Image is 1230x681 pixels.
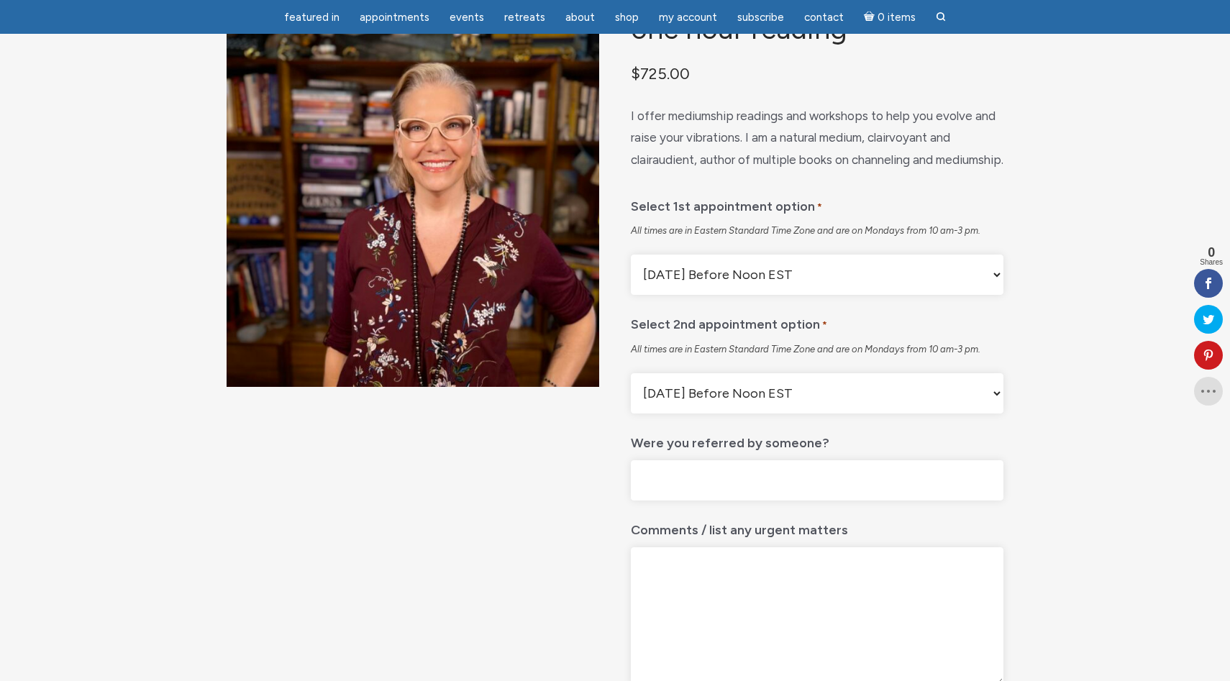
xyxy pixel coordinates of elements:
a: Events [441,4,493,32]
span: 0 items [878,12,916,23]
label: Select 2nd appointment option [631,306,827,337]
span: Shares [1200,259,1223,266]
span: Contact [804,11,844,24]
a: Subscribe [729,4,793,32]
bdi: 725.00 [631,64,690,83]
label: Were you referred by someone? [631,425,829,454]
a: Appointments [351,4,438,32]
div: All times are in Eastern Standard Time Zone and are on Mondays from 10 am-3 pm. [631,343,1003,356]
a: featured in [275,4,348,32]
span: Retreats [504,11,545,24]
span: Appointments [360,11,429,24]
span: featured in [284,11,340,24]
span: 0 [1200,246,1223,259]
span: My Account [659,11,717,24]
i: Cart [864,11,878,24]
div: All times are in Eastern Standard Time Zone and are on Mondays from 10 am-3 pm. [631,224,1003,237]
a: Contact [796,4,852,32]
a: My Account [650,4,726,32]
span: Shop [615,11,639,24]
span: Subscribe [737,11,784,24]
span: I offer mediumship readings and workshops to help you evolve and raise your vibrations. I am a na... [631,109,1003,167]
label: Comments / list any urgent matters [631,512,848,541]
label: Select 1st appointment option [631,188,822,219]
a: Retreats [496,4,554,32]
span: About [565,11,595,24]
a: Shop [606,4,647,32]
a: About [557,4,603,32]
a: Cart0 items [855,2,924,32]
img: One Hour Reading [227,14,599,387]
span: Events [450,11,484,24]
h1: One Hour Reading [631,14,1003,45]
span: $ [631,64,640,83]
